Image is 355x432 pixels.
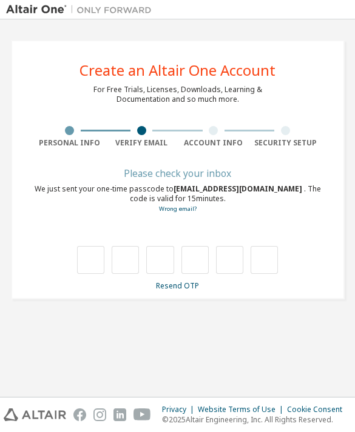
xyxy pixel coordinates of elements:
img: linkedin.svg [113,408,126,421]
div: We just sent your one-time passcode to . The code is valid for 15 minutes. [34,184,322,214]
a: Go back to the registration form [159,205,197,213]
img: altair_logo.svg [4,408,66,421]
div: Create an Altair One Account [79,63,276,78]
div: Personal Info [34,138,106,148]
div: For Free Trials, Licenses, Downloads, Learning & Documentation and so much more. [93,85,262,104]
div: Please check your inbox [34,170,322,177]
img: facebook.svg [73,408,86,421]
p: © 2025 Altair Engineering, Inc. All Rights Reserved. [162,414,350,425]
div: Account Info [178,138,250,148]
img: Altair One [6,4,158,16]
div: Privacy [162,405,198,414]
div: Cookie Consent [287,405,350,414]
div: Security Setup [249,138,322,148]
img: instagram.svg [93,408,106,421]
div: Verify Email [106,138,178,148]
img: youtube.svg [134,408,151,421]
span: [EMAIL_ADDRESS][DOMAIN_NAME] [174,184,304,194]
a: Resend OTP [156,281,199,291]
div: Website Terms of Use [198,405,287,414]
